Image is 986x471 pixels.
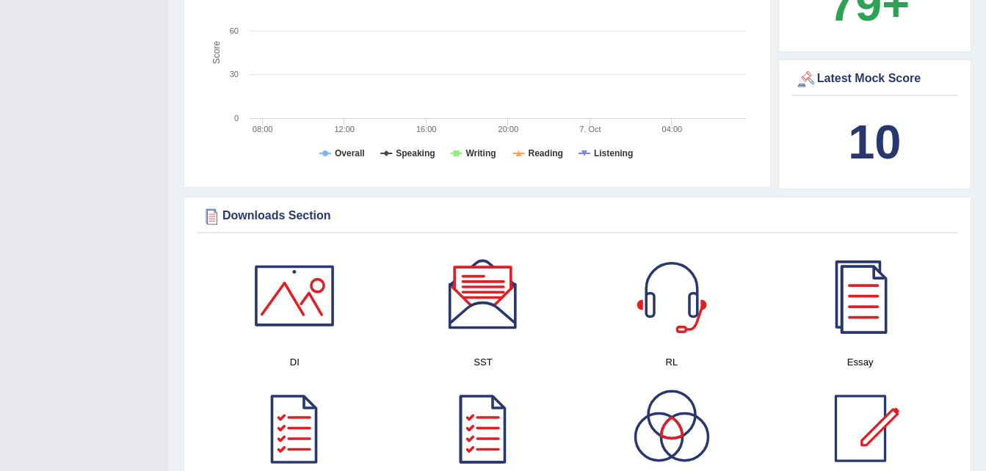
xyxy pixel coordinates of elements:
text: 16:00 [416,125,437,134]
text: 12:00 [334,125,355,134]
text: 20:00 [499,125,519,134]
tspan: Listening [594,148,633,158]
h4: SST [396,354,570,370]
tspan: Overall [335,148,365,158]
h4: DI [208,354,382,370]
text: 08:00 [253,125,273,134]
b: 10 [848,115,901,169]
text: 04:00 [662,125,683,134]
tspan: 7. Oct [579,125,601,134]
div: Downloads Section [200,205,954,227]
tspan: Speaking [396,148,435,158]
tspan: Writing [465,148,496,158]
tspan: Score [211,41,222,65]
h4: Essay [773,354,947,370]
text: 0 [234,114,239,123]
text: 30 [230,70,239,78]
text: 60 [230,26,239,35]
tspan: Reading [529,148,563,158]
h4: RL [585,354,759,370]
div: Latest Mock Score [795,68,954,90]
